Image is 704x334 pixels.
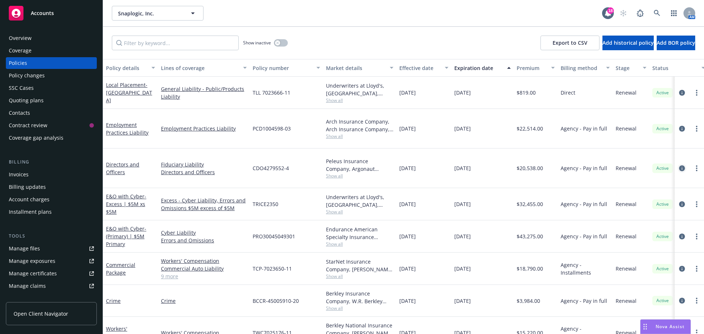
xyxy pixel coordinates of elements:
[454,297,471,305] span: [DATE]
[692,296,701,305] a: more
[6,243,97,254] a: Manage files
[678,164,686,173] a: circleInformation
[9,169,29,180] div: Invoices
[633,6,648,21] a: Report a Bug
[399,164,416,172] span: [DATE]
[326,273,393,279] span: Show all
[6,45,97,56] a: Coverage
[161,265,247,272] a: Commercial Auto Liability
[678,88,686,97] a: circleInformation
[616,125,637,132] span: Renewal
[6,194,97,205] a: Account charges
[253,125,291,132] span: PCD1004598-03
[161,125,247,132] a: Employment Practices Liability
[326,173,393,179] span: Show all
[326,258,393,273] div: StarNet Insurance Company, [PERSON_NAME] Corporation
[655,165,670,172] span: Active
[655,297,670,304] span: Active
[616,200,637,208] span: Renewal
[323,59,396,77] button: Market details
[667,6,681,21] a: Switch app
[655,89,670,96] span: Active
[6,107,97,119] a: Contacts
[540,36,599,50] button: Export to CSV
[692,88,701,97] a: more
[9,132,63,144] div: Coverage gap analysis
[106,161,139,176] a: Directors and Officers
[326,97,393,103] span: Show all
[6,280,97,292] a: Manage claims
[657,39,695,46] span: Add BOR policy
[6,232,97,240] div: Tools
[616,232,637,240] span: Renewal
[616,64,638,72] div: Stage
[253,200,278,208] span: TRICE2350
[602,36,654,50] button: Add historical policy
[9,280,46,292] div: Manage claims
[454,125,471,132] span: [DATE]
[253,297,299,305] span: BCCR-45005910-20
[641,320,650,334] div: Drag to move
[454,64,503,72] div: Expiration date
[657,36,695,50] button: Add BOR policy
[517,164,543,172] span: $20,538.00
[678,232,686,241] a: circleInformation
[514,59,558,77] button: Premium
[9,293,43,304] div: Manage BORs
[692,200,701,209] a: more
[326,305,393,311] span: Show all
[161,297,247,305] a: Crime
[253,89,290,96] span: TLL 7023666-11
[561,164,607,172] span: Agency - Pay in full
[6,268,97,279] a: Manage certificates
[326,209,393,215] span: Show all
[517,89,536,96] span: $819.00
[161,236,247,244] a: Errors and Omissions
[396,59,451,77] button: Effective date
[692,264,701,273] a: more
[253,232,295,240] span: PRO30045049301
[6,132,97,144] a: Coverage gap analysis
[6,158,97,166] div: Billing
[616,89,637,96] span: Renewal
[399,89,416,96] span: [DATE]
[9,268,57,279] div: Manage certificates
[517,64,547,72] div: Premium
[616,297,637,305] span: Renewal
[399,232,416,240] span: [DATE]
[103,59,158,77] button: Policy details
[454,232,471,240] span: [DATE]
[106,81,152,104] a: Local Placement
[106,193,146,215] a: E&O with Cyber
[326,241,393,247] span: Show all
[616,164,637,172] span: Renewal
[678,200,686,209] a: circleInformation
[616,265,637,272] span: Renewal
[6,255,97,267] a: Manage exposures
[561,64,602,72] div: Billing method
[451,59,514,77] button: Expiration date
[6,95,97,106] a: Quoting plans
[6,3,97,23] a: Accounts
[6,82,97,94] a: SSC Cases
[553,39,587,46] span: Export to CSV
[9,120,47,131] div: Contract review
[250,59,323,77] button: Policy number
[454,200,471,208] span: [DATE]
[161,197,247,212] a: Excess - Cyber Liability, Errors and Omissions $5M excess of $5M
[161,161,247,168] a: Fiduciary Liability
[616,6,631,21] a: Start snowing
[517,125,543,132] span: $22,514.00
[106,297,121,304] a: Crime
[161,257,247,265] a: Workers' Compensation
[399,297,416,305] span: [DATE]
[161,168,247,176] a: Directors and Officers
[9,57,27,69] div: Policies
[561,200,607,208] span: Agency - Pay in full
[602,39,654,46] span: Add historical policy
[6,181,97,193] a: Billing updates
[326,225,393,241] div: Endurance American Specialty Insurance Company, Sompo International
[650,6,664,21] a: Search
[14,310,68,318] span: Open Client Navigator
